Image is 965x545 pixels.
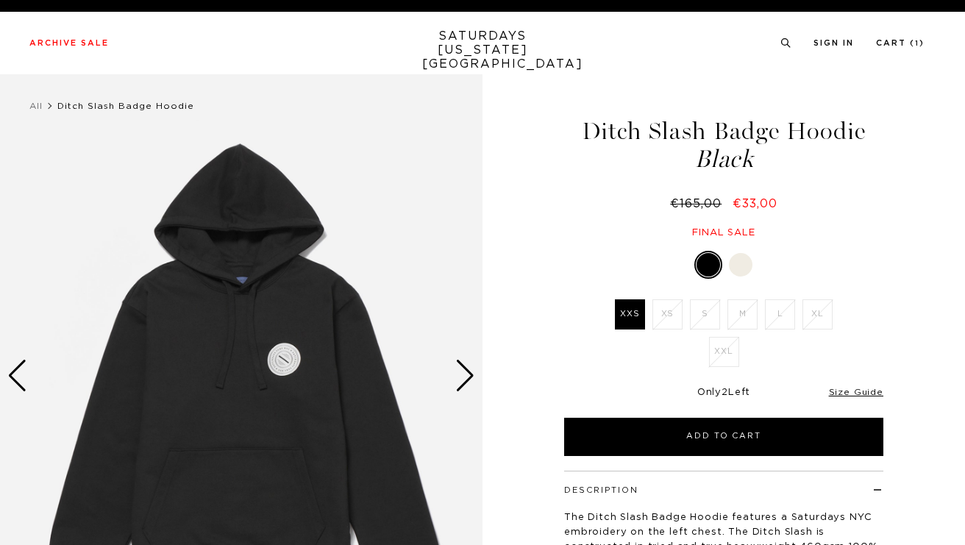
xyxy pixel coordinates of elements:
[29,39,109,47] a: Archive Sale
[813,39,854,47] a: Sign In
[876,39,925,47] a: Cart (1)
[455,360,475,392] div: Next slide
[564,387,883,399] div: Only Left
[562,119,886,171] h1: Ditch Slash Badge Hoodie
[29,101,43,110] a: All
[562,147,886,171] span: Black
[829,388,883,396] a: Size Guide
[722,388,728,397] span: 2
[615,299,645,330] label: XXS
[422,29,544,71] a: SATURDAYS[US_STATE][GEOGRAPHIC_DATA]
[7,360,27,392] div: Previous slide
[670,198,727,210] del: €165,00
[564,486,638,494] button: Description
[562,227,886,239] div: Final sale
[57,101,194,110] span: Ditch Slash Badge Hoodie
[915,40,919,47] small: 1
[733,198,777,210] span: €33,00
[564,418,883,456] button: Add to Cart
